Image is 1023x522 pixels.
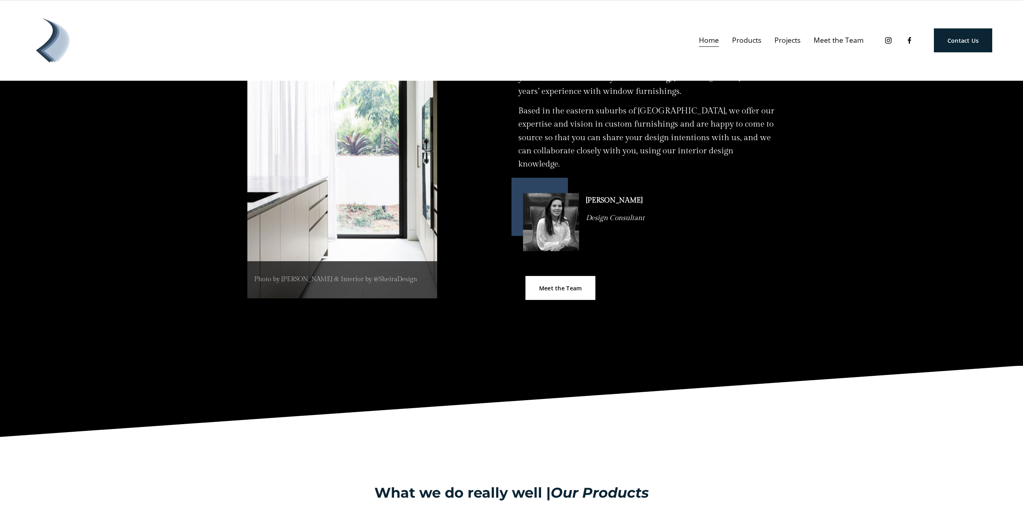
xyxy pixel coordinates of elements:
em: Design Consultant [586,213,645,222]
img: Debonair | Curtains, Blinds, Shutters &amp; Awnings [31,18,75,62]
span: Products [732,34,761,47]
a: Projects [774,33,800,47]
a: Meet the Team [525,276,595,300]
a: Home [699,33,719,47]
em: Our Products [551,484,649,501]
a: Facebook [906,36,914,44]
h2: What we do really well | [212,484,811,502]
p: Based in the eastern suburbs of [GEOGRAPHIC_DATA], we offer our expertise and vision in custom fu... [518,104,776,171]
p: Photo by [PERSON_NAME] & Interior by @SheiraDesign [254,274,430,285]
a: folder dropdown [732,33,761,47]
strong: [PERSON_NAME] [586,196,643,204]
a: Contact Us [934,28,992,52]
a: Meet the Team [814,33,864,47]
a: Instagram [884,36,892,44]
